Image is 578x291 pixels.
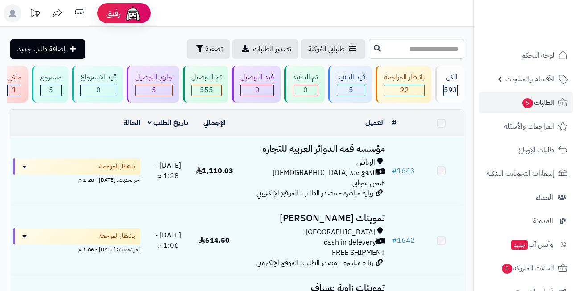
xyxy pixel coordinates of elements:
span: طلبات الإرجاع [518,144,554,156]
span: زيارة مباشرة - مصدر الطلب: الموقع الإلكتروني [256,258,373,268]
span: # [392,166,397,176]
span: 5 [49,85,53,96]
span: الدفع عند [DEMOGRAPHIC_DATA] [272,168,376,178]
a: قيد التوصيل 0 [230,66,282,103]
span: [DATE] - 1:06 م [155,230,181,251]
span: تصفية [206,44,223,54]
span: وآتس آب [510,238,553,251]
div: 5 [41,85,61,96]
a: تم التنفيذ 0 [282,66,326,103]
span: بانتظار المراجعة [99,232,135,241]
a: تحديثات المنصة [24,4,46,25]
span: رفيق [106,8,120,19]
a: قيد التنفيذ 5 [326,66,374,103]
a: إضافة طلب جديد [10,39,85,59]
a: الكل593 [433,66,466,103]
a: الطلبات5 [479,92,573,113]
a: طلبات الإرجاع [479,139,573,161]
a: الإجمالي [203,117,226,128]
a: #1643 [392,166,415,176]
span: الطلبات [521,96,554,109]
div: 22 [384,85,424,96]
div: 0 [293,85,318,96]
button: تصفية [187,39,230,59]
h3: تموينات [PERSON_NAME] [241,213,385,224]
span: السلات المتروكة [501,262,554,274]
span: المدونة [533,215,553,227]
div: 0 [241,85,273,96]
div: 5 [136,85,172,96]
a: قيد الاسترجاع 0 [70,66,125,103]
span: 5 [349,85,353,96]
span: 0 [96,85,101,96]
span: 1 [12,85,17,96]
span: 555 [200,85,213,96]
span: cash in delevery [324,237,376,248]
span: 593 [444,85,457,96]
span: 5 [152,85,156,96]
span: 0 [303,85,308,96]
h3: مؤسسه قمه الدوائر العربيه للتجاره [241,144,385,154]
span: [DATE] - 1:28 م [155,160,181,181]
div: 555 [192,85,221,96]
span: طلباتي المُوكلة [308,44,345,54]
div: جاري التوصيل [135,72,173,83]
a: المراجعات والأسئلة [479,116,573,137]
a: #1642 [392,235,415,246]
a: وآتس آبجديد [479,234,573,255]
div: 0 [81,85,116,96]
a: المدونة [479,210,573,232]
a: العميل [365,117,385,128]
span: 614.50 [199,235,230,246]
span: FREE SHIPMENT [332,247,385,258]
span: جديد [511,240,528,250]
a: تم التوصيل 555 [181,66,230,103]
div: ملغي [7,72,21,83]
div: بانتظار المراجعة [384,72,425,83]
div: 1 [8,85,21,96]
a: طلباتي المُوكلة [301,39,365,59]
span: العملاء [536,191,553,204]
img: logo-2.png [517,7,570,25]
div: الكل [443,72,458,83]
span: الأقسام والمنتجات [505,73,554,85]
a: جاري التوصيل 5 [125,66,181,103]
div: قيد التوصيل [240,72,274,83]
div: قيد الاسترجاع [80,72,116,83]
a: # [392,117,396,128]
a: تصدير الطلبات [232,39,298,59]
a: السلات المتروكة0 [479,258,573,279]
span: 0 [255,85,260,96]
span: 0 [502,264,512,274]
img: ai-face.png [124,4,142,22]
span: المراجعات والأسئلة [504,120,554,133]
div: اخر تحديث: [DATE] - 1:28 م [13,175,140,184]
a: العملاء [479,187,573,208]
a: بانتظار المراجعة 22 [374,66,433,103]
div: قيد التنفيذ [337,72,365,83]
a: لوحة التحكم [479,45,573,66]
a: إشعارات التحويلات البنكية [479,163,573,184]
span: إضافة طلب جديد [17,44,66,54]
div: 5 [337,85,365,96]
span: 5 [522,98,533,108]
span: تصدير الطلبات [253,44,291,54]
span: إشعارات التحويلات البنكية [487,167,554,180]
span: زيارة مباشرة - مصدر الطلب: الموقع الإلكتروني [256,188,373,199]
div: تم التنفيذ [293,72,318,83]
div: تم التوصيل [191,72,222,83]
a: تاريخ الطلب [148,117,188,128]
span: [GEOGRAPHIC_DATA] [306,227,375,237]
span: 22 [400,85,409,96]
span: الرياض [356,158,375,168]
span: شحن مجاني [352,178,385,188]
div: مسترجع [40,72,62,83]
span: لوحة التحكم [521,49,554,62]
div: اخر تحديث: [DATE] - 1:06 م [13,244,140,254]
span: # [392,235,397,246]
a: مسترجع 5 [30,66,70,103]
a: الحالة [124,117,140,128]
span: 1,110.03 [196,166,233,176]
span: بانتظار المراجعة [99,162,135,171]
